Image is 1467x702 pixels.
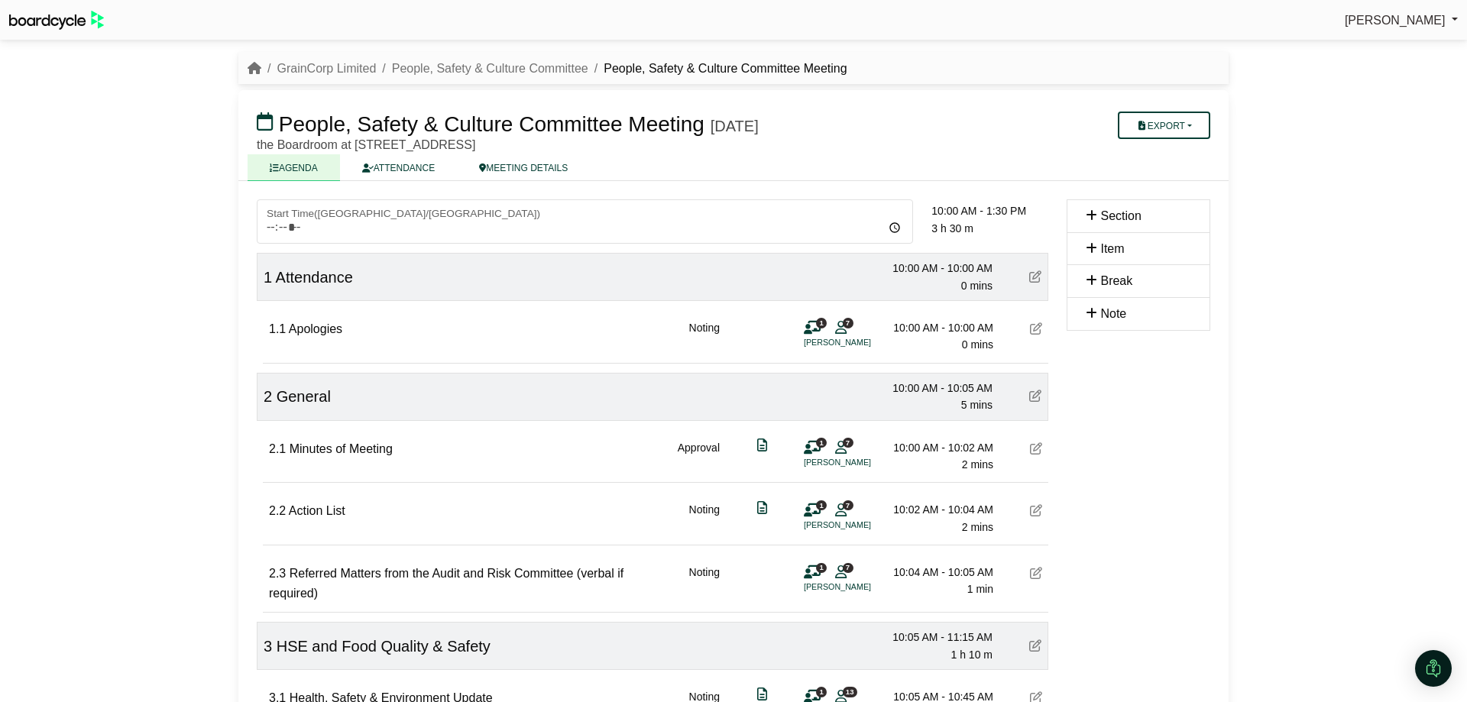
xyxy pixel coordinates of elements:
[392,62,588,75] a: People, Safety & Culture Committee
[804,456,918,469] li: [PERSON_NAME]
[689,564,720,603] div: Noting
[289,504,345,517] span: Action List
[886,260,993,277] div: 10:00 AM - 10:00 AM
[843,438,853,448] span: 7
[457,154,590,181] a: MEETING DETAILS
[1100,242,1124,255] span: Item
[804,519,918,532] li: [PERSON_NAME]
[289,322,342,335] span: Apologies
[816,438,827,448] span: 1
[816,687,827,697] span: 1
[276,269,353,286] span: Attendance
[1118,112,1210,139] button: Export
[1345,11,1458,31] a: [PERSON_NAME]
[886,564,993,581] div: 10:04 AM - 10:05 AM
[886,380,993,396] div: 10:00 AM - 10:05 AM
[843,687,857,697] span: 13
[804,336,918,349] li: [PERSON_NAME]
[962,458,993,471] span: 2 mins
[264,269,272,286] span: 1
[843,500,853,510] span: 7
[9,11,104,30] img: BoardcycleBlackGreen-aaafeed430059cb809a45853b8cf6d952af9d84e6e89e1f1685b34bfd5cb7d64.svg
[967,583,993,595] span: 1 min
[277,638,491,655] span: HSE and Food Quality & Safety
[689,501,720,535] div: Noting
[951,649,993,661] span: 1 h 10 m
[961,399,993,411] span: 5 mins
[843,318,853,328] span: 7
[816,563,827,573] span: 1
[886,319,993,336] div: 10:00 AM - 10:00 AM
[1415,650,1452,687] div: Open Intercom Messenger
[816,318,827,328] span: 1
[277,388,331,405] span: General
[1100,209,1141,222] span: Section
[277,62,376,75] a: GrainCorp Limited
[1100,274,1132,287] span: Break
[961,280,993,292] span: 0 mins
[340,154,457,181] a: ATTENDANCE
[711,117,759,135] div: [DATE]
[269,442,286,455] span: 2.1
[931,202,1048,219] div: 10:00 AM - 1:30 PM
[248,59,847,79] nav: breadcrumb
[816,500,827,510] span: 1
[1100,307,1126,320] span: Note
[1345,14,1446,27] span: [PERSON_NAME]
[886,501,993,518] div: 10:02 AM - 10:04 AM
[269,567,286,580] span: 2.3
[269,567,623,600] span: Referred Matters from the Audit and Risk Committee (verbal if required)
[962,521,993,533] span: 2 mins
[264,388,272,405] span: 2
[931,222,973,235] span: 3 h 30 m
[264,638,272,655] span: 3
[269,322,286,335] span: 1.1
[962,338,993,351] span: 0 mins
[588,59,847,79] li: People, Safety & Culture Committee Meeting
[290,442,393,455] span: Minutes of Meeting
[279,112,704,136] span: People, Safety & Culture Committee Meeting
[886,439,993,456] div: 10:00 AM - 10:02 AM
[689,319,720,354] div: Noting
[804,581,918,594] li: [PERSON_NAME]
[886,629,993,645] div: 10:05 AM - 11:15 AM
[257,138,475,151] span: the Boardroom at [STREET_ADDRESS]
[843,563,853,573] span: 7
[248,154,340,181] a: AGENDA
[678,439,720,474] div: Approval
[269,504,286,517] span: 2.2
